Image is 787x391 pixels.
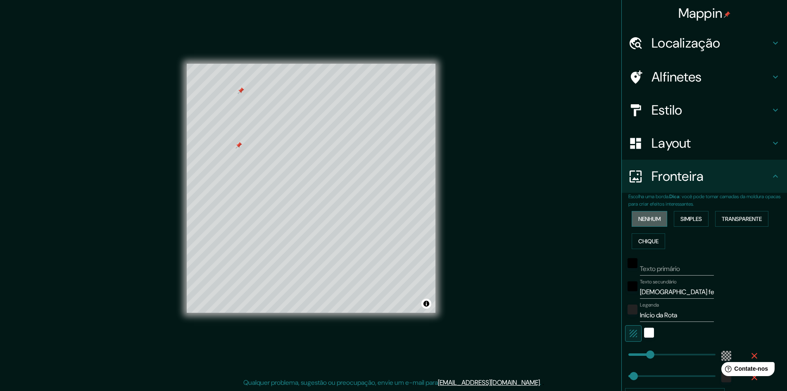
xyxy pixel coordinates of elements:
[438,378,540,387] a: [EMAIL_ADDRESS][DOMAIN_NAME]
[651,168,704,185] font: Fronteira
[713,359,778,382] iframe: Iniciador de widget de ajuda
[644,328,654,338] button: branco
[721,351,731,361] button: cor-55555544
[715,211,768,227] button: Transparente
[622,127,787,160] div: Layout
[541,378,542,387] font: .
[628,258,637,268] button: preto
[622,60,787,94] div: Alfinetes
[640,302,659,308] font: Legenda
[628,281,637,291] button: preto
[651,68,702,86] font: Alfinetes
[628,193,780,207] font: : você pode tornar camadas da moldura opacas para criar efeitos interessantes.
[722,215,762,223] font: Transparente
[540,378,541,387] font: .
[651,101,682,119] font: Estilo
[632,211,667,227] button: Nenhum
[678,5,723,22] font: Mappin
[622,26,787,60] div: Localização
[243,378,438,387] font: Qualquer problema, sugestão ou preocupação, envie um e-mail para
[628,305,637,314] button: cor-222222
[669,193,680,200] font: Dica
[674,211,709,227] button: Simples
[638,237,659,245] font: Chique
[628,193,669,200] font: Escolha uma borda.
[542,378,544,387] font: .
[638,215,661,223] font: Nenhum
[632,233,665,249] button: Chique
[724,11,730,18] img: pin-icon.png
[651,34,720,52] font: Localização
[640,278,677,285] font: Texto secundário
[680,215,702,223] font: Simples
[622,160,787,193] div: Fronteira
[421,299,431,309] button: Alternar atribuição
[651,134,691,152] font: Layout
[622,94,787,127] div: Estilo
